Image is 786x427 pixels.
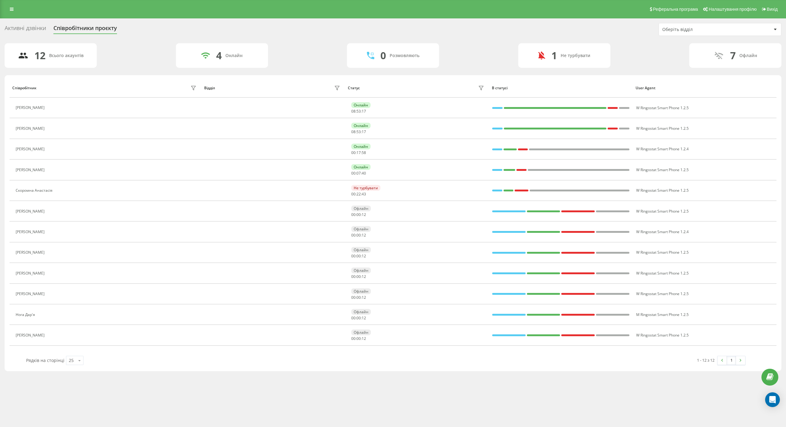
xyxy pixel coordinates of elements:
div: Скоромна Анастасія [16,188,54,193]
span: W Ringostat Smart Phone 1.2.5 [636,188,689,193]
span: 07 [356,171,361,176]
div: [PERSON_NAME] [16,271,46,275]
div: Онлайн [351,123,371,129]
span: W Ringostat Smart Phone 1.2.4 [636,229,689,234]
div: : : [351,233,366,237]
span: Налаштування профілю [709,7,757,12]
div: Онлайн [351,144,371,149]
div: : : [351,109,366,113]
div: В статусі [492,86,630,90]
div: [PERSON_NAME] [16,106,46,110]
div: Офлайн [351,247,371,253]
span: M Ringostat Smart Phone 1.2.5 [636,312,689,317]
div: 1 [551,50,557,61]
div: 12 [34,50,45,61]
div: Онлайн [225,53,243,58]
div: : : [351,254,366,258]
div: Нога Дар'я [16,313,37,317]
span: 00 [356,212,361,217]
div: [PERSON_NAME] [16,250,46,255]
div: : : [351,213,366,217]
span: 12 [362,336,366,341]
span: 00 [356,336,361,341]
span: 58 [362,150,366,155]
span: 00 [356,295,361,300]
span: Вихід [767,7,778,12]
span: 00 [351,253,356,259]
span: 12 [362,274,366,279]
div: : : [351,337,366,341]
span: 00 [356,274,361,279]
span: 12 [362,212,366,217]
div: Активні дзвінки [5,25,46,34]
div: Оберіть відділ [662,27,736,32]
span: 12 [362,253,366,259]
span: W Ringostat Smart Phone 1.2.5 [636,291,689,296]
span: 00 [351,212,356,217]
span: W Ringostat Smart Phone 1.2.5 [636,209,689,214]
div: Співробітник [12,86,37,90]
div: Онлайн [351,164,371,170]
div: 25 [69,357,74,364]
span: 00 [351,336,356,341]
span: 12 [362,233,366,238]
span: W Ringostat Smart Phone 1.2.5 [636,271,689,276]
span: 17 [362,129,366,134]
div: 4 [216,50,222,61]
span: 40 [362,171,366,176]
div: Офлайн [351,288,371,294]
span: 08 [351,109,356,114]
div: [PERSON_NAME] [16,333,46,337]
span: W Ringostat Smart Phone 1.2.4 [636,146,689,152]
div: User Agent [636,86,774,90]
div: Офлайн [351,206,371,211]
div: Офлайн [351,226,371,232]
div: [PERSON_NAME] [16,209,46,213]
span: 00 [351,274,356,279]
div: Не турбувати [351,185,380,191]
span: 00 [351,295,356,300]
span: Реферальна програма [653,7,698,12]
span: 00 [356,233,361,238]
div: Офлайн [351,329,371,335]
div: Офлайн [351,267,371,273]
div: Статус [348,86,360,90]
div: : : [351,295,366,300]
div: [PERSON_NAME] [16,126,46,131]
span: 00 [351,233,356,238]
span: 17 [362,109,366,114]
div: : : [351,171,366,175]
span: W Ringostat Smart Phone 1.2.5 [636,250,689,255]
div: : : [351,275,366,279]
div: Офлайн [739,53,757,58]
span: 08 [351,129,356,134]
span: 00 [356,253,361,259]
span: 53 [356,129,361,134]
span: W Ringostat Smart Phone 1.2.5 [636,167,689,172]
div: Open Intercom Messenger [765,392,780,407]
div: : : [351,192,366,196]
span: W Ringostat Smart Phone 1.2.5 [636,333,689,338]
div: Всього акаунтів [49,53,84,58]
span: W Ringostat Smart Phone 1.2.5 [636,105,689,110]
div: : : [351,130,366,134]
div: 7 [730,50,736,61]
div: [PERSON_NAME] [16,168,46,172]
span: 00 [356,315,361,321]
span: 53 [356,109,361,114]
div: Розмовляють [390,53,419,58]
span: 00 [351,171,356,176]
span: 12 [362,315,366,321]
div: [PERSON_NAME] [16,147,46,151]
div: : : [351,151,366,155]
div: Відділ [204,86,215,90]
div: Офлайн [351,309,371,315]
span: 43 [362,191,366,197]
span: 22 [356,191,361,197]
div: Онлайн [351,102,371,108]
div: [PERSON_NAME] [16,230,46,234]
span: Рядків на сторінці [26,357,64,363]
span: 17 [356,150,361,155]
div: [PERSON_NAME] [16,292,46,296]
a: 1 [727,356,736,365]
